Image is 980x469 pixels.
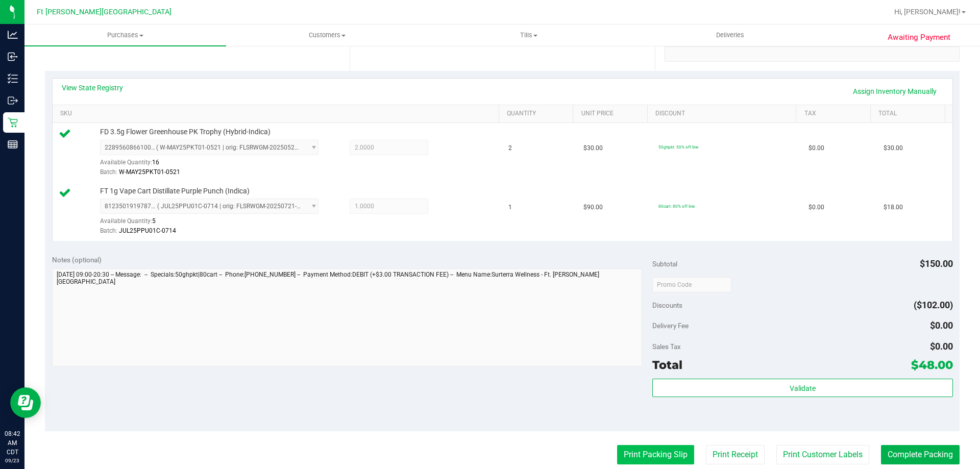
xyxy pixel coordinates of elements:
[776,445,869,464] button: Print Customer Labels
[428,24,629,46] a: Tills
[884,143,903,153] span: $30.00
[930,320,953,331] span: $0.00
[52,256,102,264] span: Notes (optional)
[24,31,226,40] span: Purchases
[808,143,824,153] span: $0.00
[100,227,117,234] span: Batch:
[911,358,953,372] span: $48.00
[652,379,952,397] button: Validate
[706,445,765,464] button: Print Receipt
[881,445,960,464] button: Complete Packing
[8,30,18,40] inline-svg: Analytics
[581,110,644,118] a: Unit Price
[804,110,867,118] a: Tax
[658,144,698,150] span: 50ghpkt: 50% off line
[652,358,682,372] span: Total
[8,117,18,128] inline-svg: Retail
[652,277,731,292] input: Promo Code
[100,186,250,196] span: FT 1g Vape Cart Distillate Purple Punch (Indica)
[227,31,427,40] span: Customers
[884,203,903,212] span: $18.00
[652,260,677,268] span: Subtotal
[119,168,180,176] span: W-MAY25PKT01-0521
[119,227,176,234] span: JUL25PPU01C-0714
[152,159,159,166] span: 16
[658,204,695,209] span: 80cart: 80% off line
[5,429,20,457] p: 08:42 AM CDT
[100,168,117,176] span: Batch:
[10,387,41,418] iframe: Resource center
[8,95,18,106] inline-svg: Outbound
[100,155,330,175] div: Available Quantity:
[8,52,18,62] inline-svg: Inbound
[652,322,689,330] span: Delivery Fee
[507,110,569,118] a: Quantity
[888,32,950,43] span: Awaiting Payment
[100,214,330,234] div: Available Quantity:
[652,296,682,314] span: Discounts
[152,217,156,225] span: 5
[508,143,512,153] span: 2
[583,143,603,153] span: $30.00
[702,31,758,40] span: Deliveries
[60,110,495,118] a: SKU
[8,139,18,150] inline-svg: Reports
[62,83,123,93] a: View State Registry
[808,203,824,212] span: $0.00
[617,445,694,464] button: Print Packing Slip
[878,110,941,118] a: Total
[428,31,629,40] span: Tills
[920,258,953,269] span: $150.00
[846,83,943,100] a: Assign Inventory Manually
[5,457,20,464] p: 09/23
[8,73,18,84] inline-svg: Inventory
[930,341,953,352] span: $0.00
[226,24,428,46] a: Customers
[100,127,271,137] span: FD 3.5g Flower Greenhouse PK Trophy (Hybrid-Indica)
[894,8,961,16] span: Hi, [PERSON_NAME]!
[655,110,792,118] a: Discount
[583,203,603,212] span: $90.00
[24,24,226,46] a: Purchases
[914,300,953,310] span: ($102.00)
[508,203,512,212] span: 1
[652,342,681,351] span: Sales Tax
[629,24,831,46] a: Deliveries
[37,8,171,16] span: Ft [PERSON_NAME][GEOGRAPHIC_DATA]
[790,384,816,392] span: Validate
